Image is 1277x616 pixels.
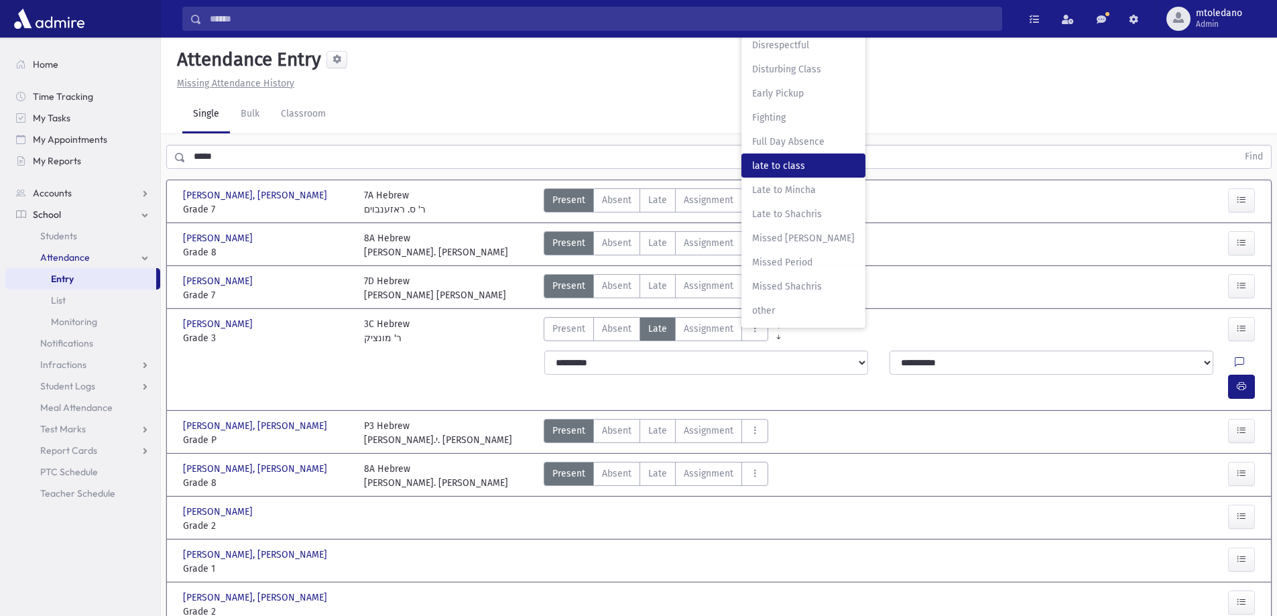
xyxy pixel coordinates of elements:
span: Present [552,236,585,250]
span: Absent [602,193,631,207]
a: PTC Schedule [5,461,160,483]
span: Test Marks [40,423,86,435]
span: Missed Period [752,255,855,269]
a: Bulk [230,96,270,133]
span: late to class [752,159,855,173]
div: 8A Hebrew [PERSON_NAME]. [PERSON_NAME] [364,231,508,259]
a: Attendance [5,247,160,268]
span: My Tasks [33,112,70,124]
span: Late [648,424,667,438]
span: List [51,294,66,306]
span: Early Pickup [752,86,855,101]
span: [PERSON_NAME], [PERSON_NAME] [183,419,330,433]
span: Fighting [752,111,855,125]
a: Accounts [5,182,160,204]
span: Monitoring [51,316,97,328]
span: Present [552,279,585,293]
span: Assignment [684,467,733,481]
div: AttTypes [544,274,768,302]
span: Time Tracking [33,90,93,103]
span: [PERSON_NAME], [PERSON_NAME] [183,462,330,476]
span: PTC Schedule [40,466,98,478]
a: Entry [5,268,156,290]
span: Entry [51,273,74,285]
a: Report Cards [5,440,160,461]
a: My Tasks [5,107,160,129]
span: [PERSON_NAME] [183,317,255,331]
a: Home [5,54,160,75]
span: Absent [602,467,631,481]
span: Late to Mincha [752,183,855,197]
span: Attendance [40,251,90,263]
span: [PERSON_NAME] [183,231,255,245]
span: Grade 8 [183,476,351,490]
span: Home [33,58,58,70]
span: Assignment [684,279,733,293]
span: Absent [602,236,631,250]
span: mtoledano [1196,8,1242,19]
span: other [752,304,855,318]
span: [PERSON_NAME], [PERSON_NAME] [183,591,330,605]
span: Disturbing Class [752,62,855,76]
div: AttTypes [544,317,768,345]
a: Monitoring [5,311,160,332]
span: Missed [PERSON_NAME] [752,231,855,245]
span: Grade 8 [183,245,351,259]
a: Classroom [270,96,337,133]
span: Student Logs [40,380,95,392]
span: Grade 7 [183,288,351,302]
span: Missed Shachris [752,280,855,294]
span: Assignment [684,193,733,207]
span: Admin [1196,19,1242,29]
span: Present [552,424,585,438]
span: Report Cards [40,444,97,456]
span: Late [648,322,667,336]
a: List [5,290,160,311]
span: Present [552,467,585,481]
u: Missing Attendance History [177,78,294,89]
span: Meal Attendance [40,402,113,414]
span: Late to Shachris [752,207,855,221]
span: Grade 1 [183,562,351,576]
a: Test Marks [5,418,160,440]
a: School [5,204,160,225]
a: My Appointments [5,129,160,150]
span: Absent [602,424,631,438]
img: AdmirePro [11,5,88,32]
span: My Appointments [33,133,107,145]
span: Assignment [684,424,733,438]
div: AttTypes [544,462,768,490]
div: 7D Hebrew [PERSON_NAME] [PERSON_NAME] [364,274,506,302]
span: Teacher Schedule [40,487,115,499]
a: Student Logs [5,375,160,397]
a: Single [182,96,230,133]
div: 7A Hebrew ר' ס. ראזענבוים [364,188,426,217]
span: Assignment [684,236,733,250]
a: Infractions [5,354,160,375]
input: Search [202,7,1001,31]
span: School [33,208,61,221]
span: Grade P [183,433,351,447]
a: My Reports [5,150,160,172]
a: Students [5,225,160,247]
span: Disrespectful [752,38,855,52]
span: Absent [602,322,631,336]
span: Present [552,322,585,336]
span: Full Day Absence [752,135,855,149]
span: Absent [602,279,631,293]
a: Meal Attendance [5,397,160,418]
span: Late [648,279,667,293]
span: [PERSON_NAME], [PERSON_NAME] [183,188,330,202]
div: AttTypes [544,419,768,447]
span: Grade 3 [183,331,351,345]
a: Time Tracking [5,86,160,107]
span: Late [648,467,667,481]
span: Students [40,230,77,242]
div: 3C Hebrew ר' מונציק [364,317,410,345]
span: Accounts [33,187,72,199]
span: Infractions [40,359,86,371]
span: Assignment [684,322,733,336]
div: AttTypes [544,231,768,259]
button: Find [1237,145,1271,168]
span: Grade 7 [183,202,351,217]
